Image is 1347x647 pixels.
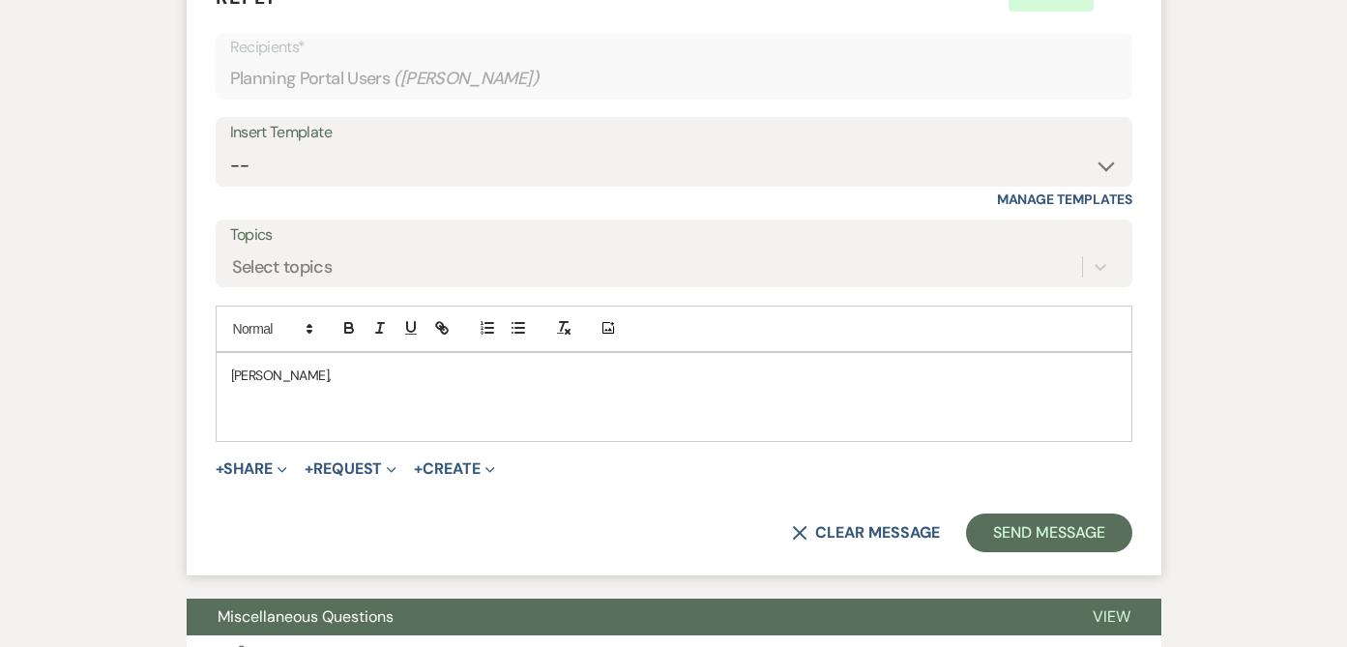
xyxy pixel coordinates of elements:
p: [PERSON_NAME], [231,365,1117,386]
div: Select topics [232,254,333,280]
div: Insert Template [230,119,1118,147]
button: Create [414,461,494,477]
span: + [414,461,423,477]
a: Manage Templates [997,191,1132,208]
button: Request [305,461,396,477]
button: View [1062,599,1161,635]
button: Clear message [792,525,939,541]
span: Miscellaneous Questions [218,606,394,627]
span: + [305,461,313,477]
span: View [1093,606,1130,627]
button: Send Message [966,514,1131,552]
p: Recipients* [230,35,1118,60]
button: Share [216,461,288,477]
label: Topics [230,221,1118,250]
button: Miscellaneous Questions [187,599,1062,635]
span: + [216,461,224,477]
span: ( [PERSON_NAME] ) [394,66,539,92]
div: Planning Portal Users [230,60,1118,98]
